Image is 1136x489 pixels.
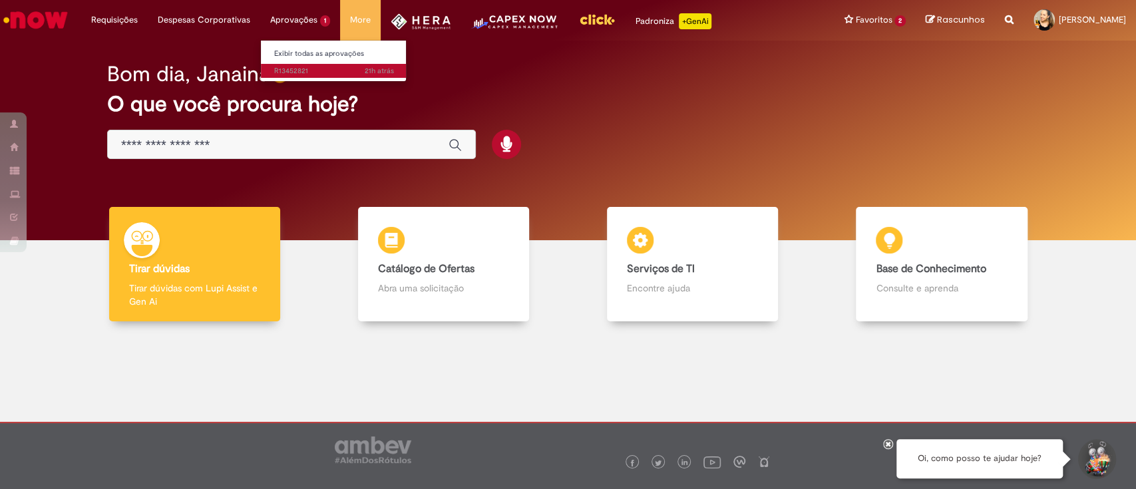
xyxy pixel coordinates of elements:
span: [PERSON_NAME] [1059,14,1126,25]
img: logo_footer_facebook.png [629,460,636,466]
h2: Bom dia, Janaina [107,63,270,86]
p: +GenAi [679,13,711,29]
a: Exibir todas as aprovações [261,47,407,61]
img: CapexLogo5.png [471,13,559,40]
b: Serviços de TI [627,262,695,275]
h2: O que você procura hoje? [107,92,1029,116]
a: Tirar dúvidas Tirar dúvidas com Lupi Assist e Gen Ai [70,207,319,322]
span: More [350,13,371,27]
span: R13452821 [274,66,394,77]
span: 2 [894,15,906,27]
span: 1 [320,15,330,27]
span: 21h atrás [365,66,394,76]
p: Tirar dúvidas com Lupi Assist e Gen Ai [129,281,260,308]
img: logo_footer_linkedin.png [681,459,688,467]
b: Tirar dúvidas [129,262,190,275]
span: Despesas Corporativas [158,13,250,27]
ul: Aprovações [260,40,407,82]
div: Padroniza [635,13,711,29]
span: Requisições [91,13,138,27]
a: Serviços de TI Encontre ajuda [568,207,817,322]
a: Rascunhos [926,14,985,27]
img: HeraLogo.png [391,13,451,30]
img: logo_footer_youtube.png [703,453,721,470]
p: Abra uma solicitação [378,281,509,295]
a: Catálogo de Ofertas Abra uma solicitação [319,207,568,322]
div: Oi, como posso te ajudar hoje? [896,439,1063,478]
p: Encontre ajuda [627,281,758,295]
p: Consulte e aprenda [876,281,1007,295]
img: logo_footer_workplace.png [733,456,745,468]
img: click_logo_yellow_360x200.png [579,9,615,29]
b: Base de Conhecimento [876,262,986,275]
img: logo_footer_naosei.png [758,456,770,468]
span: Favoritos [855,13,892,27]
img: ServiceNow [1,7,70,33]
a: Base de Conhecimento Consulte e aprenda [817,207,1066,322]
img: logo_footer_twitter.png [655,460,662,466]
span: Aprovações [270,13,317,27]
time: 27/08/2025 14:36:09 [365,66,394,76]
button: Iniciar Conversa de Suporte [1076,439,1116,479]
a: Aberto R13452821 : [261,64,407,79]
img: logo_footer_ambev_rotulo_gray.png [335,436,411,463]
b: Catálogo de Ofertas [378,262,474,275]
span: Rascunhos [937,13,985,26]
